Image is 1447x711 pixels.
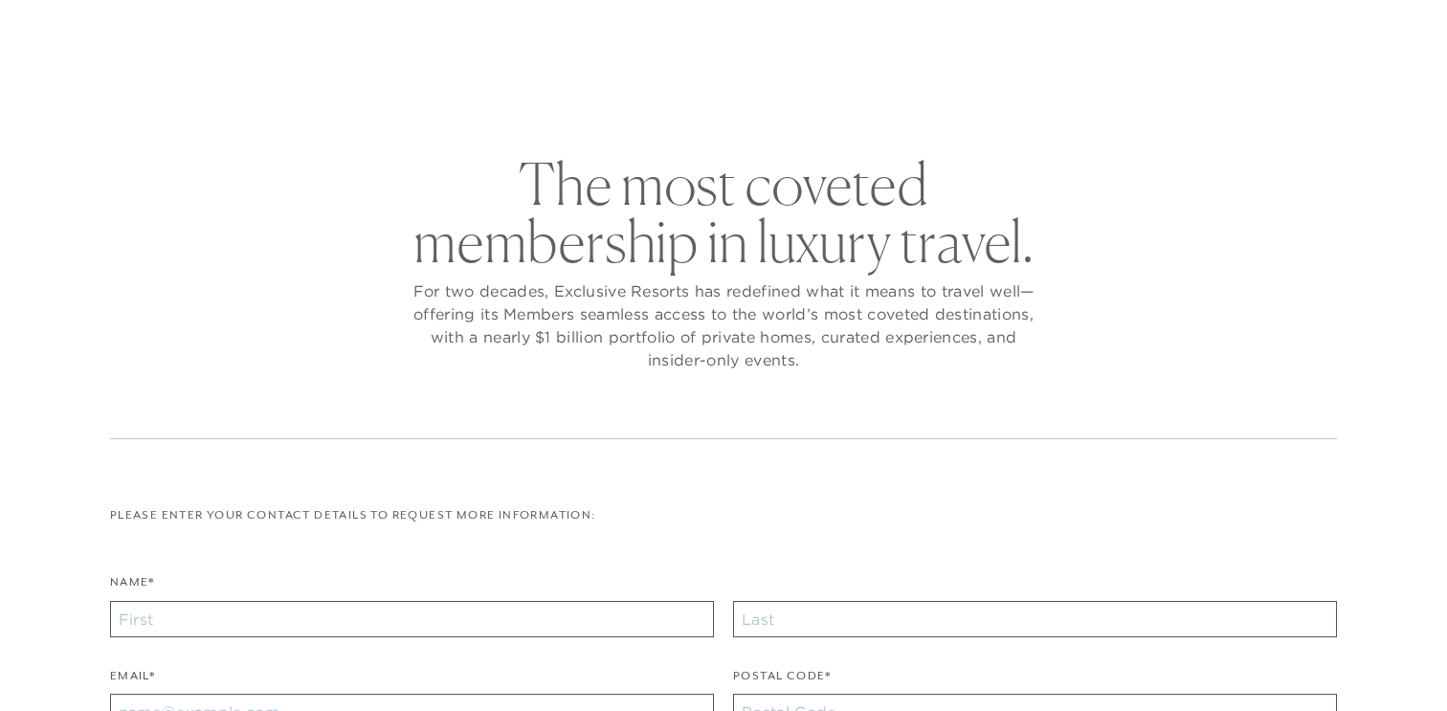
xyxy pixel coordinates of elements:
a: Community [826,61,943,117]
p: For two decades, Exclusive Resorts has redefined what it means to travel well—offering its Member... [408,279,1039,371]
label: Postal Code* [733,667,832,695]
input: Last [733,601,1337,637]
a: Member Login [1241,21,1336,38]
p: Please enter your contact details to request more information: [110,506,1338,524]
a: Get Started [61,21,145,38]
h2: The most coveted membership in luxury travel. [408,155,1039,270]
label: Name* [110,573,155,601]
a: Membership [679,61,797,117]
a: The Collection [503,61,650,117]
label: Email* [110,667,155,695]
input: First [110,601,714,637]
